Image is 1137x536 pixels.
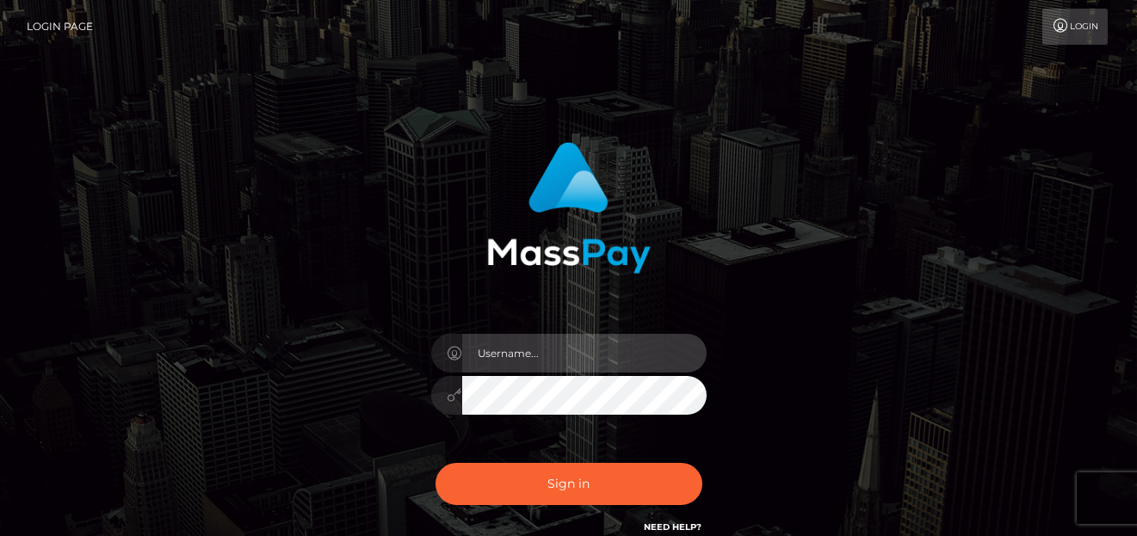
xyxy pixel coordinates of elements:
[27,9,93,45] a: Login Page
[436,463,702,505] button: Sign in
[487,142,651,274] img: MassPay Login
[645,521,702,533] a: Need Help?
[1042,9,1108,45] a: Login
[462,334,707,373] input: Username...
